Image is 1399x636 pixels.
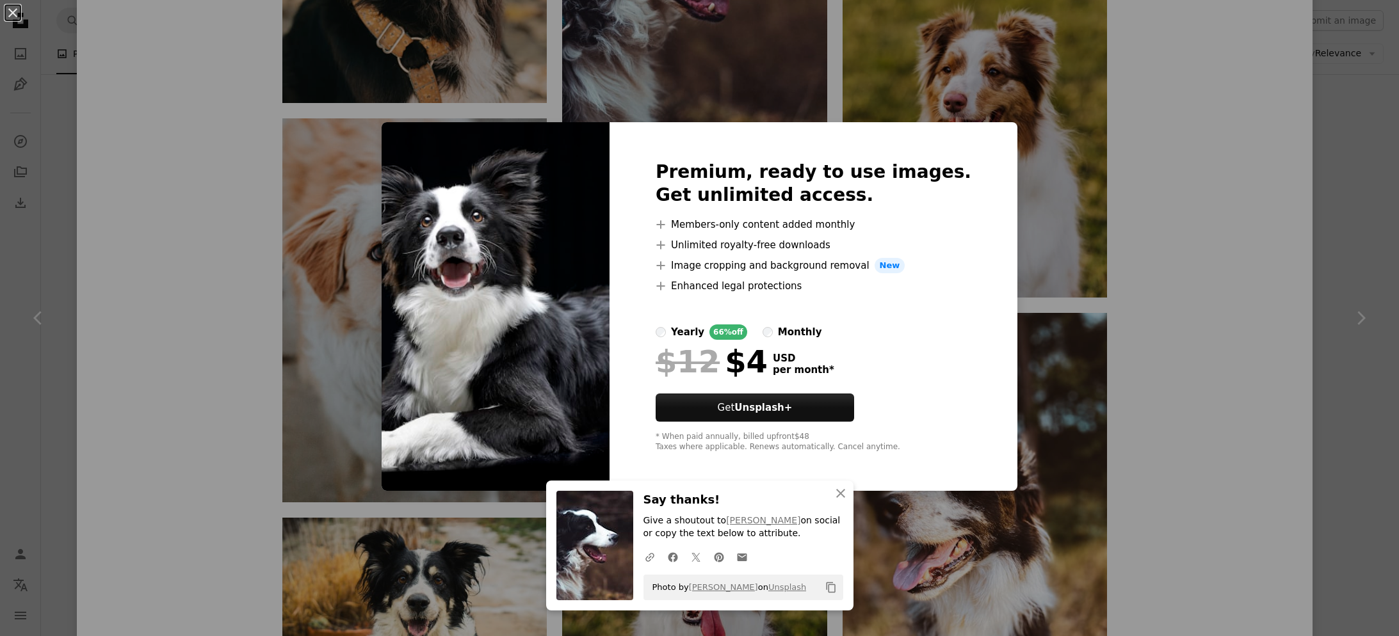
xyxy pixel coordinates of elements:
div: yearly [671,324,704,340]
p: Give a shoutout to on social or copy the text below to attribute. [643,514,843,540]
div: * When paid annually, billed upfront $48 Taxes where applicable. Renews automatically. Cancel any... [656,432,971,452]
span: Photo by on [646,577,807,598]
a: [PERSON_NAME] [689,582,758,592]
li: Enhanced legal protections [656,278,971,294]
input: monthly [763,327,773,337]
button: Copy to clipboard [820,576,842,598]
div: 66% off [709,324,747,340]
a: Share on Twitter [684,544,708,569]
li: Members-only content added monthly [656,217,971,232]
input: yearly66%off [656,327,666,337]
strong: Unsplash+ [734,402,792,413]
div: $4 [656,345,768,378]
a: Share on Pinterest [708,544,731,569]
a: Unsplash [768,582,806,592]
h3: Say thanks! [643,491,843,509]
span: per month * [773,364,834,376]
h2: Premium, ready to use images. Get unlimited access. [656,161,971,207]
span: $12 [656,345,720,378]
span: New [875,258,905,273]
a: Share over email [731,544,754,569]
li: Unlimited royalty-free downloads [656,237,971,253]
li: Image cropping and background removal [656,258,971,273]
button: GetUnsplash+ [656,394,854,422]
img: premium_photo-1661963022393-f4b45c5df960 [382,122,610,491]
span: USD [773,353,834,364]
div: monthly [778,324,822,340]
a: [PERSON_NAME] [726,515,800,525]
a: Share on Facebook [661,544,684,569]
